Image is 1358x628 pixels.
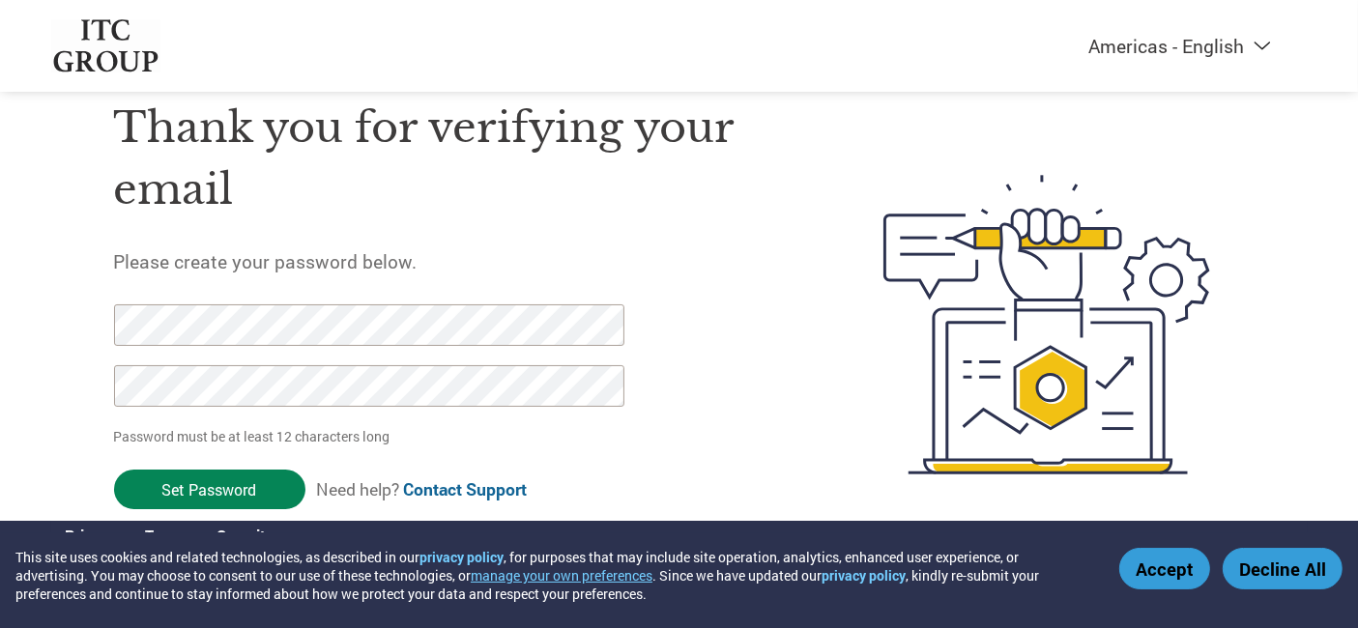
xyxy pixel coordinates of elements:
[419,548,504,566] a: privacy policy
[822,566,906,585] a: privacy policy
[403,478,527,500] a: Contact Support
[114,426,630,446] p: Password must be at least 12 characters long
[849,69,1245,581] img: create-password
[1119,548,1210,589] button: Accept
[114,470,305,509] input: Set Password
[316,478,527,500] span: Need help?
[66,526,117,546] a: Privacy
[1223,548,1343,589] button: Decline All
[51,19,161,72] img: ITC Group
[217,526,274,546] a: Security
[15,548,1091,603] div: This site uses cookies and related technologies, as described in our , for purposes that may incl...
[471,566,652,585] button: manage your own preferences
[146,526,188,546] a: Terms
[114,249,793,273] h5: Please create your password below.
[114,97,793,221] h1: Thank you for verifying your email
